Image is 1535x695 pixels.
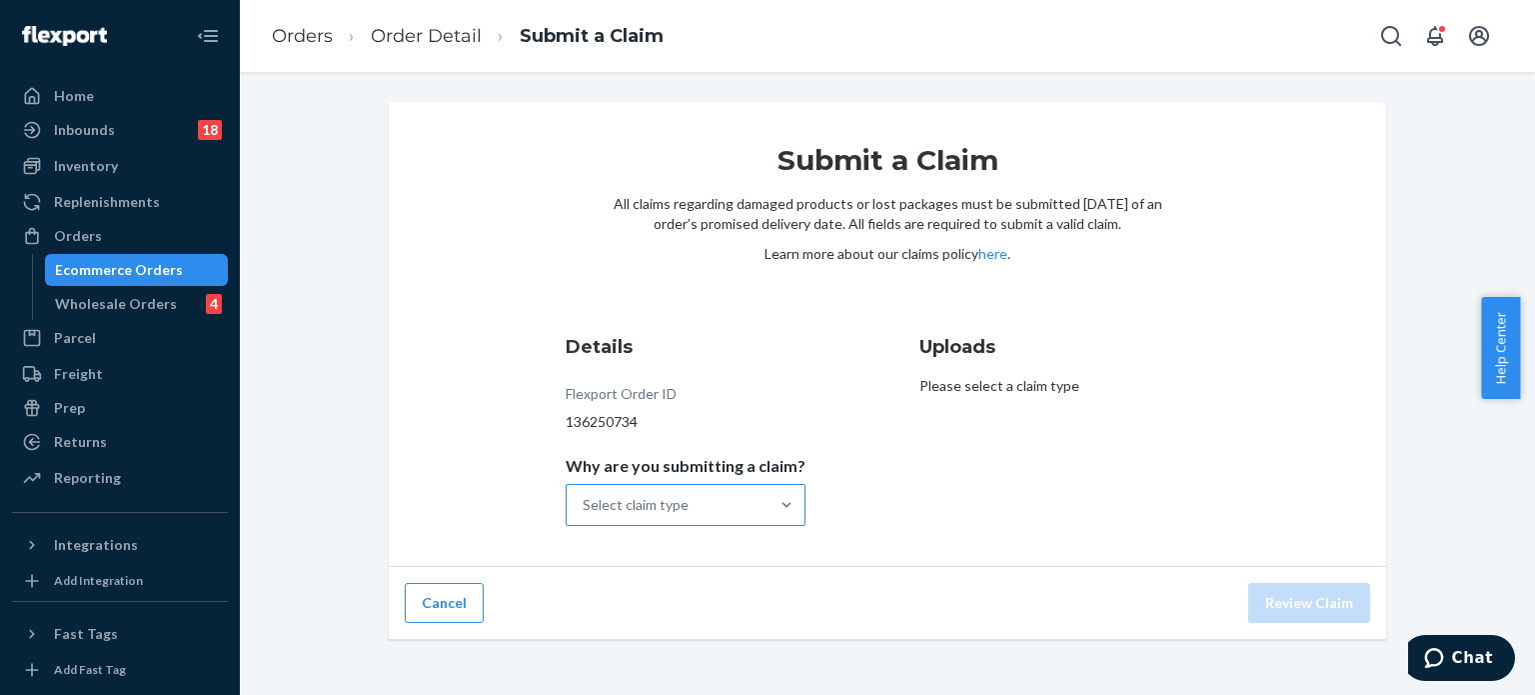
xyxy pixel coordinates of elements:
[12,186,228,218] a: Replenishments
[12,220,228,252] a: Orders
[54,572,143,589] div: Add Integration
[12,618,228,650] button: Fast Tags
[566,456,805,476] p: Why are you submitting a claim?
[54,192,160,212] div: Replenishments
[206,294,222,314] div: 4
[54,624,118,644] div: Fast Tags
[566,384,677,412] div: Flexport Order ID
[12,150,228,182] a: Inventory
[1408,635,1515,685] iframe: To enrich screen reader interactions, please activate Accessibility in Grammarly extension settings
[12,358,228,390] a: Freight
[55,294,177,314] div: Wholesale Orders
[188,16,228,56] button: Close Navigation
[1481,297,1520,399] button: Help Center
[12,392,228,424] a: Prep
[1248,583,1370,623] button: Review Claim
[613,194,1162,234] p: All claims regarding damaged products or lost packages must be submitted [DATE] of an order’s pro...
[405,583,484,623] button: Cancel
[1415,16,1455,56] button: Open notifications
[45,288,229,320] a: Wholesale Orders4
[566,412,805,432] div: 136250734
[198,120,222,140] div: 18
[54,226,102,246] div: Orders
[12,80,228,112] a: Home
[54,468,121,488] div: Reporting
[12,114,228,146] a: Inbounds18
[613,142,1162,194] h1: Submit a Claim
[978,245,1007,262] a: here
[54,156,118,176] div: Inventory
[54,432,107,452] div: Returns
[54,398,85,418] div: Prep
[54,328,96,348] div: Parcel
[1459,16,1499,56] button: Open account menu
[1371,16,1411,56] button: Open Search Box
[12,426,228,458] a: Returns
[45,254,229,286] a: Ecommerce Orders
[12,322,228,354] a: Parcel
[520,25,664,47] a: Submit a Claim
[12,462,228,494] a: Reporting
[272,25,333,47] a: Orders
[12,569,228,593] a: Add Integration
[613,244,1162,264] p: Learn more about our claims policy .
[54,120,115,140] div: Inbounds
[12,529,228,561] button: Integrations
[54,86,94,106] div: Home
[583,495,689,515] div: Select claim type
[919,376,1209,396] p: Please select a claim type
[54,364,103,384] div: Freight
[256,7,680,66] ol: breadcrumbs
[55,260,183,280] div: Ecommerce Orders
[54,661,126,678] div: Add Fast Tag
[919,334,1209,360] h3: Uploads
[22,26,107,46] img: Flexport logo
[566,334,805,360] h3: Details
[54,535,138,555] div: Integrations
[12,658,228,682] a: Add Fast Tag
[371,25,482,47] a: Order Detail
